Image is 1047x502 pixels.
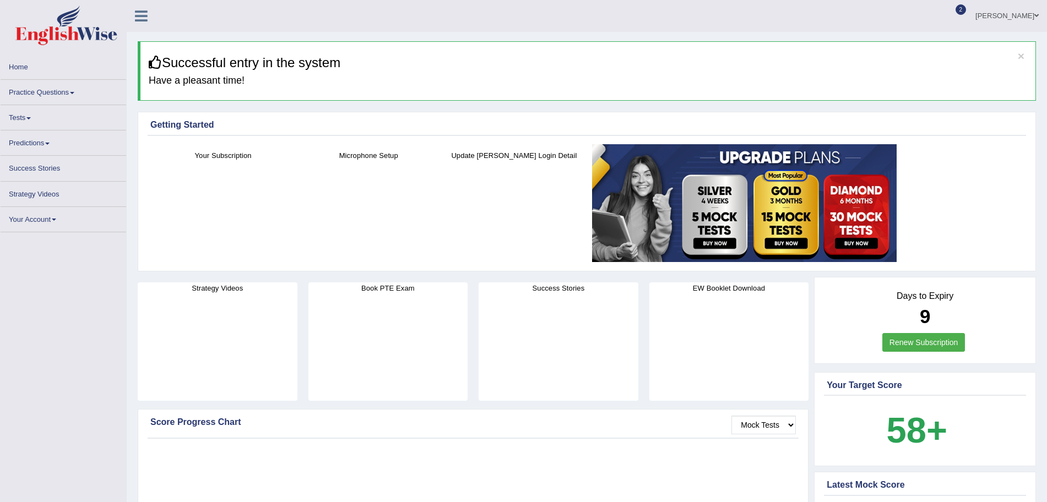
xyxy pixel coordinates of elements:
[150,416,796,429] div: Score Progress Chart
[1,105,126,127] a: Tests
[592,144,897,262] img: small5.jpg
[1,182,126,203] a: Strategy Videos
[827,379,1023,392] div: Your Target Score
[150,118,1023,132] div: Getting Started
[1,80,126,101] a: Practice Questions
[1,156,126,177] a: Success Stories
[887,410,947,450] b: 58+
[149,75,1027,86] h4: Have a pleasant time!
[479,282,638,294] h4: Success Stories
[956,4,967,15] span: 2
[827,478,1023,492] div: Latest Mock Score
[138,282,297,294] h4: Strategy Videos
[308,282,468,294] h4: Book PTE Exam
[1,207,126,228] a: Your Account
[827,291,1023,301] h4: Days to Expiry
[920,305,930,327] b: 9
[149,56,1027,70] h3: Successful entry in the system
[1,54,126,76] a: Home
[447,150,581,161] h4: Update [PERSON_NAME] Login Detail
[882,333,965,352] a: Renew Subscription
[649,282,809,294] h4: EW Booklet Download
[156,150,290,161] h4: Your Subscription
[301,150,436,161] h4: Microphone Setup
[1018,50,1024,62] button: ×
[1,130,126,152] a: Predictions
